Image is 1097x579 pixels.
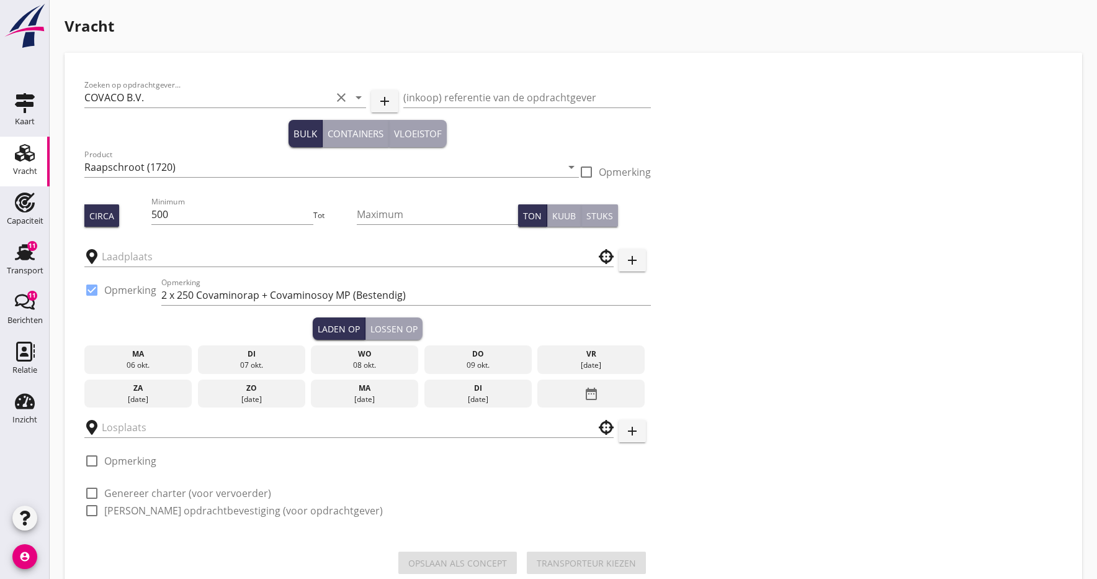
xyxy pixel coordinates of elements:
[313,317,365,340] button: Laden op
[12,544,37,569] i: account_circle
[314,394,416,405] div: [DATE]
[27,241,37,251] div: 11
[625,424,640,439] i: add
[427,383,529,394] div: di
[581,204,618,227] button: Stuks
[540,360,642,371] div: [DATE]
[403,88,650,107] input: (inkoop) referentie van de opdrachtgever
[87,360,189,371] div: 06 okt.
[102,247,579,267] input: Laadplaats
[351,90,366,105] i: arrow_drop_down
[2,3,47,49] img: logo-small.a267ee39.svg
[523,209,542,222] div: Ton
[151,204,313,224] input: Minimum
[389,120,447,147] button: Vloeistof
[200,383,302,394] div: zo
[328,127,383,141] div: Containers
[625,253,640,268] i: add
[599,166,651,178] label: Opmerking
[65,15,1082,37] h1: Vracht
[377,94,392,109] i: add
[334,90,349,105] i: clear
[200,349,302,360] div: di
[289,120,323,147] button: Bulk
[12,416,37,424] div: Inzicht
[518,204,547,227] button: Ton
[104,487,271,499] label: Genereer charter (voor vervoerder)
[552,209,576,222] div: Kuub
[104,284,156,296] label: Opmerking
[318,322,360,335] div: Laden op
[427,349,529,360] div: do
[293,127,317,141] div: Bulk
[89,209,114,222] div: Circa
[540,349,642,360] div: vr
[7,217,43,225] div: Capaciteit
[84,157,562,177] input: Product
[27,291,37,301] div: 11
[427,360,529,371] div: 09 okt.
[314,360,416,371] div: 08 okt.
[7,316,43,324] div: Berichten
[313,210,357,221] div: Tot
[323,120,389,147] button: Containers
[427,394,529,405] div: [DATE]
[104,455,156,467] label: Opmerking
[314,349,416,360] div: wo
[102,417,579,437] input: Losplaats
[200,394,302,405] div: [DATE]
[370,322,418,335] div: Lossen op
[584,383,599,405] i: date_range
[87,383,189,394] div: za
[547,204,581,227] button: Kuub
[15,117,35,125] div: Kaart
[7,267,43,275] div: Transport
[586,209,613,222] div: Stuks
[314,383,416,394] div: ma
[394,127,442,141] div: Vloeistof
[84,88,331,107] input: Zoeken op opdrachtgever...
[365,317,423,340] button: Lossen op
[104,504,383,517] label: [PERSON_NAME] opdrachtbevestiging (voor opdrachtgever)
[161,285,651,305] input: Opmerking
[87,349,189,360] div: ma
[87,394,189,405] div: [DATE]
[564,160,579,175] i: arrow_drop_down
[84,204,119,227] button: Circa
[12,366,37,374] div: Relatie
[200,360,302,371] div: 07 okt.
[13,167,37,175] div: Vracht
[357,204,518,224] input: Maximum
